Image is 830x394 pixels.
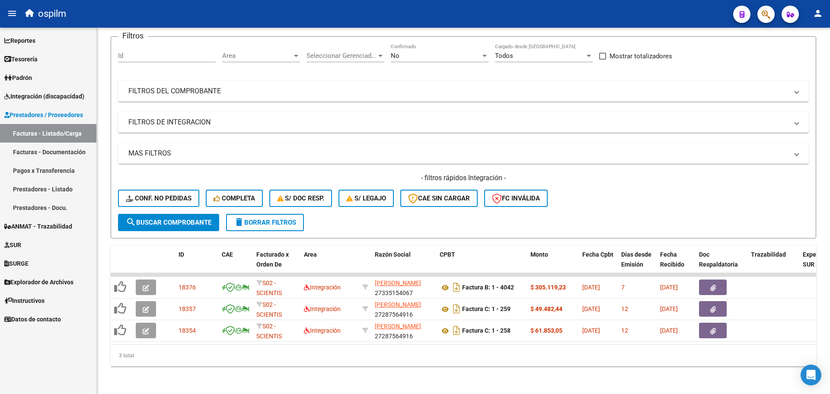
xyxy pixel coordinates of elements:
span: CPBT [440,251,455,258]
datatable-header-cell: Facturado x Orden De [253,245,300,283]
span: Trazabilidad [751,251,786,258]
mat-expansion-panel-header: FILTROS DEL COMPROBANTE [118,81,809,102]
span: S/ legajo [346,194,386,202]
span: Borrar Filtros [234,219,296,226]
strong: $ 61.853,05 [530,327,562,334]
mat-panel-title: MAS FILTROS [128,149,788,158]
strong: $ 305.119,23 [530,284,566,291]
div: 3 total [111,345,816,366]
span: ospilm [38,4,66,23]
span: [PERSON_NAME] [375,280,421,286]
i: Descargar documento [451,280,462,294]
span: S02 - SCIENTIS [256,323,282,340]
datatable-header-cell: CPBT [436,245,527,283]
mat-panel-title: FILTROS DEL COMPROBANTE [128,86,788,96]
span: SUR [4,240,21,250]
span: FC Inválida [492,194,540,202]
span: Prestadores / Proveedores [4,110,83,120]
span: Area [304,251,317,258]
datatable-header-cell: Doc Respaldatoria [696,245,747,283]
span: Instructivos [4,296,45,305]
span: [PERSON_NAME] [375,323,421,330]
button: Buscar Comprobante [118,214,219,231]
button: Conf. no pedidas [118,190,199,207]
i: Descargar documento [451,324,462,337]
span: [DATE] [660,305,678,312]
span: Area [222,52,292,60]
div: Open Intercom Messenger [801,365,821,385]
span: Padrón [4,73,32,83]
span: Explorador de Archivos [4,277,73,287]
span: ANMAT - Trazabilidad [4,222,72,231]
span: 18376 [179,284,196,291]
span: Monto [530,251,548,258]
datatable-header-cell: Razón Social [371,245,436,283]
h4: - filtros rápidos Integración - [118,173,809,183]
span: Razón Social [375,251,411,258]
span: S02 - SCIENTIS [256,280,282,296]
div: 27335154067 [375,278,433,296]
span: S02 - SCIENTIS [256,301,282,318]
span: Completa [214,194,255,202]
span: Reportes [4,36,35,45]
span: [PERSON_NAME] [375,301,421,308]
mat-expansion-panel-header: MAS FILTROS [118,143,809,164]
span: Todos [495,52,513,60]
datatable-header-cell: Monto [527,245,579,283]
span: Integración [304,327,341,334]
span: Días desde Emisión [621,251,651,268]
span: Fecha Recibido [660,251,684,268]
span: Seleccionar Gerenciador [306,52,377,60]
span: Tesorería [4,54,38,64]
datatable-header-cell: Trazabilidad [747,245,799,283]
strong: Factura C: 1 - 258 [462,327,511,334]
datatable-header-cell: Fecha Cpbt [579,245,618,283]
datatable-header-cell: Area [300,245,359,283]
button: S/ legajo [338,190,394,207]
button: Completa [206,190,263,207]
span: [DATE] [582,305,600,312]
strong: Factura B: 1 - 4042 [462,284,514,291]
span: 12 [621,305,628,312]
button: FC Inválida [484,190,548,207]
mat-panel-title: FILTROS DE INTEGRACION [128,118,788,127]
div: 27287564916 [375,300,433,318]
button: Borrar Filtros [226,214,304,231]
strong: Factura C: 1 - 259 [462,306,511,313]
button: CAE SIN CARGAR [400,190,478,207]
span: [DATE] [582,284,600,291]
mat-icon: search [126,217,136,227]
span: 12 [621,327,628,334]
span: Facturado x Orden De [256,251,289,268]
span: [DATE] [660,284,678,291]
mat-icon: delete [234,217,244,227]
datatable-header-cell: ID [175,245,218,283]
span: Doc Respaldatoria [699,251,738,268]
span: CAE [222,251,233,258]
span: Integración [304,305,341,312]
span: [DATE] [582,327,600,334]
span: Integración [304,284,341,291]
datatable-header-cell: CAE [218,245,253,283]
span: Fecha Cpbt [582,251,613,258]
button: S/ Doc Resp. [269,190,332,207]
span: Conf. no pedidas [126,194,192,202]
span: 18357 [179,305,196,312]
h3: Filtros [118,30,148,42]
mat-icon: person [813,8,823,19]
strong: $ 49.482,44 [530,305,562,312]
div: 27287564916 [375,321,433,340]
span: CAE SIN CARGAR [408,194,470,202]
span: Buscar Comprobante [126,219,211,226]
span: S/ Doc Resp. [277,194,325,202]
datatable-header-cell: Días desde Emisión [618,245,657,283]
span: 18354 [179,327,196,334]
span: Mostrar totalizadores [610,51,672,61]
span: Integración (discapacidad) [4,92,84,101]
span: ID [179,251,184,258]
mat-expansion-panel-header: FILTROS DE INTEGRACION [118,112,809,133]
span: Datos de contacto [4,315,61,324]
span: [DATE] [660,327,678,334]
span: 7 [621,284,625,291]
span: SURGE [4,259,29,268]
